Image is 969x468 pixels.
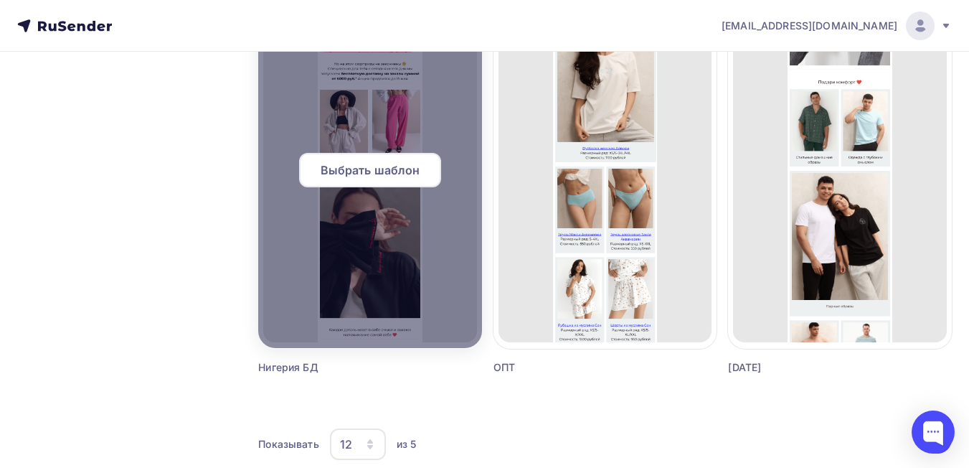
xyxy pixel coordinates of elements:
[329,428,387,461] button: 12
[340,436,352,453] div: 12
[397,437,417,451] div: из 5
[728,360,896,375] div: [DATE]
[493,360,661,375] div: ОПТ
[722,11,952,40] a: [EMAIL_ADDRESS][DOMAIN_NAME]
[321,162,420,179] span: Выбрать шаблон
[722,19,897,33] span: [EMAIL_ADDRESS][DOMAIN_NAME]
[258,360,426,375] div: Нигерия БД
[258,437,318,451] div: Показывать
